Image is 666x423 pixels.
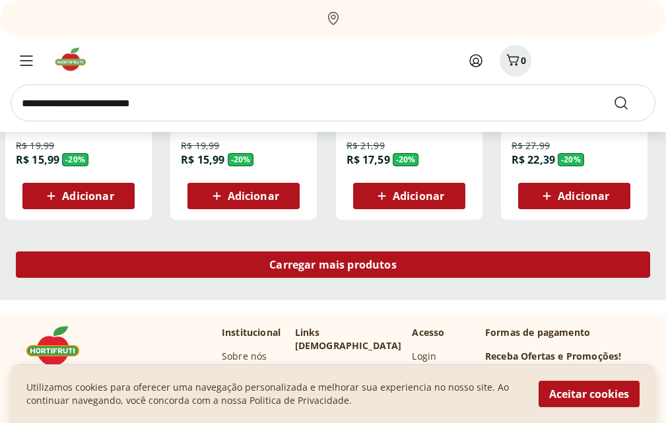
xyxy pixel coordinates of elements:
[62,191,114,201] span: Adicionar
[500,45,531,77] button: Carrinho
[347,152,390,167] span: R$ 17,59
[412,350,436,363] a: Login
[613,95,645,111] button: Submit Search
[539,381,640,407] button: Aceitar cookies
[485,350,621,363] h3: Receba Ofertas e Promoções!
[512,152,555,167] span: R$ 22,39
[26,326,92,366] img: Hortifruti
[16,152,59,167] span: R$ 15,99
[353,183,465,209] button: Adicionar
[26,381,523,407] p: Utilizamos cookies para oferecer uma navegação personalizada e melhorar sua experiencia no nosso ...
[16,251,650,283] a: Carregar mais produtos
[393,191,444,201] span: Adicionar
[295,363,352,376] a: Fale conosco
[558,153,584,166] span: - 20 %
[11,84,655,121] input: search
[485,363,580,376] h3: Cadastre seu e-mail:
[512,139,550,152] span: R$ 27,99
[222,326,281,339] p: Institucional
[393,153,419,166] span: - 20 %
[22,183,135,209] button: Adicionar
[485,326,640,339] p: Formas de pagamento
[521,54,526,67] span: 0
[16,139,54,152] span: R$ 19,99
[347,139,385,152] span: R$ 21,99
[181,139,219,152] span: R$ 19,99
[222,350,267,363] a: Sobre nós
[295,326,402,352] p: Links [DEMOGRAPHIC_DATA]
[228,191,279,201] span: Adicionar
[11,45,42,77] button: Menu
[228,153,254,166] span: - 20 %
[181,152,224,167] span: R$ 15,99
[558,191,609,201] span: Adicionar
[53,46,97,73] img: Hortifruti
[269,259,397,270] span: Carregar mais produtos
[62,153,88,166] span: - 20 %
[187,183,300,209] button: Adicionar
[412,326,444,339] p: Acesso
[518,183,630,209] button: Adicionar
